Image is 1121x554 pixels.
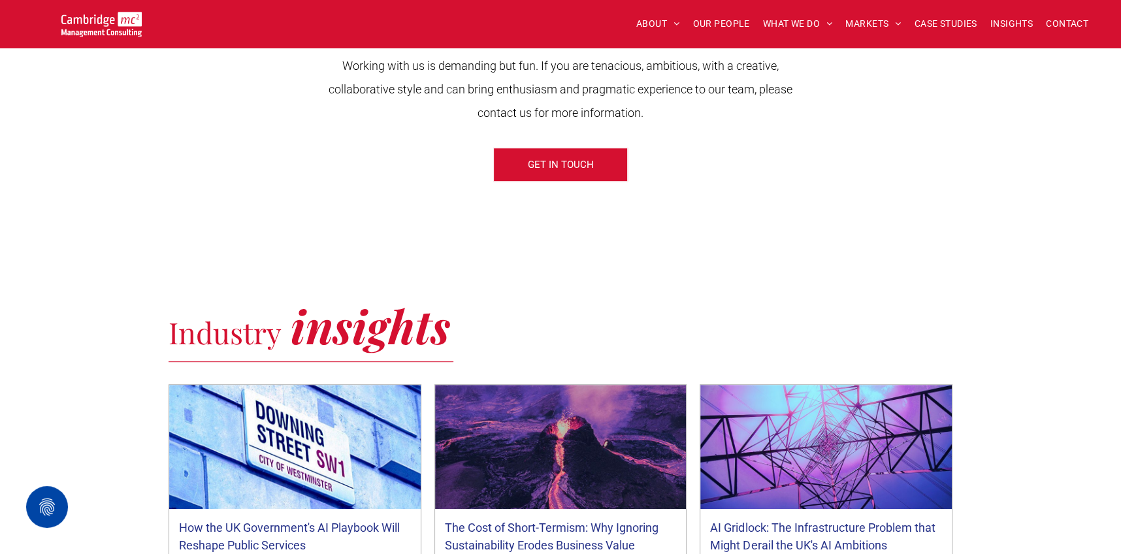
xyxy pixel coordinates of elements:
[445,519,677,554] a: The Cost of Short-Termism: Why Ignoring Sustainability Erodes Business Value
[839,14,907,34] a: MARKETS
[169,312,282,351] span: Industry
[329,59,792,120] span: Working with us is demanding but fun. If you are tenacious, ambitious, with a creative, collabora...
[528,148,594,181] span: GET IN TOUCH
[908,14,984,34] a: CASE STUDIES
[61,12,142,37] img: Go to Homepage
[686,14,756,34] a: OUR PEOPLE
[700,385,952,509] a: Close up of electricity pylon
[493,148,628,182] a: GET IN TOUCH
[1039,14,1095,34] a: CONTACT
[291,295,450,356] span: insights
[630,14,687,34] a: ABOUT
[179,519,411,554] a: How the UK Government's AI Playbook Will Reshape Public Services
[984,14,1039,34] a: INSIGHTS
[169,385,421,509] a: A close-up of the Downing St sign
[710,519,942,554] a: AI Gridlock: The Infrastructure Problem that Might Derail the UK's AI Ambitions
[756,14,839,34] a: WHAT WE DO
[435,385,687,509] a: Volcano lava lake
